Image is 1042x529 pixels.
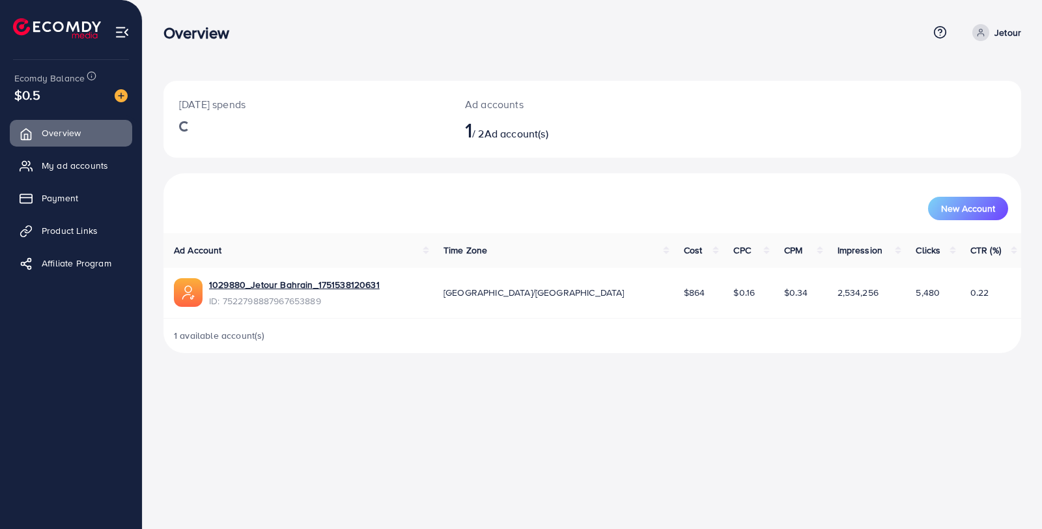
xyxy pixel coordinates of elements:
[10,152,132,179] a: My ad accounts
[838,286,879,299] span: 2,534,256
[733,244,750,257] span: CPC
[115,25,130,40] img: menu
[838,244,883,257] span: Impression
[485,126,548,141] span: Ad account(s)
[14,72,85,85] span: Ecomdy Balance
[970,244,1001,257] span: CTR (%)
[209,278,380,291] a: 1029880_Jetour Bahrain_1751538120631
[444,244,487,257] span: Time Zone
[42,224,98,237] span: Product Links
[42,126,81,139] span: Overview
[684,244,703,257] span: Cost
[42,257,111,270] span: Affiliate Program
[994,25,1021,40] p: Jetour
[163,23,240,42] h3: Overview
[10,185,132,211] a: Payment
[174,244,222,257] span: Ad Account
[174,329,265,342] span: 1 available account(s)
[733,286,755,299] span: $0.16
[115,89,128,102] img: image
[10,120,132,146] a: Overview
[14,85,41,104] span: $0.5
[916,244,940,257] span: Clicks
[465,115,472,145] span: 1
[209,294,380,307] span: ID: 7522798887967653889
[784,244,802,257] span: CPM
[10,250,132,276] a: Affiliate Program
[174,278,203,307] img: ic-ads-acc.e4c84228.svg
[684,286,705,299] span: $864
[42,159,108,172] span: My ad accounts
[967,24,1021,41] a: Jetour
[465,117,648,142] h2: / 2
[970,286,989,299] span: 0.22
[916,286,940,299] span: 5,480
[42,192,78,205] span: Payment
[444,286,625,299] span: [GEOGRAPHIC_DATA]/[GEOGRAPHIC_DATA]
[465,96,648,112] p: Ad accounts
[10,218,132,244] a: Product Links
[179,96,434,112] p: [DATE] spends
[941,204,995,213] span: New Account
[784,286,808,299] span: $0.34
[928,197,1008,220] button: New Account
[13,18,101,38] img: logo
